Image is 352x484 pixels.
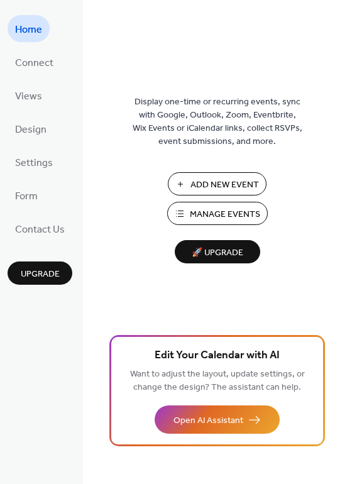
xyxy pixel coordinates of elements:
[130,366,305,396] span: Want to adjust the layout, update settings, or change the design? The assistant can help.
[190,179,259,192] span: Add New Event
[15,120,47,140] span: Design
[21,268,60,281] span: Upgrade
[190,208,260,221] span: Manage Events
[133,96,302,148] span: Display one-time or recurring events, sync with Google, Outlook, Zoom, Eventbrite, Wix Events or ...
[8,182,45,209] a: Form
[8,148,60,175] a: Settings
[8,115,54,142] a: Design
[15,87,42,106] span: Views
[15,153,53,173] span: Settings
[8,261,72,285] button: Upgrade
[15,220,65,239] span: Contact Us
[168,172,267,195] button: Add New Event
[15,187,38,206] span: Form
[173,414,243,427] span: Open AI Assistant
[8,215,72,242] a: Contact Us
[175,240,260,263] button: 🚀 Upgrade
[15,53,53,73] span: Connect
[8,82,50,109] a: Views
[8,48,61,75] a: Connect
[167,202,268,225] button: Manage Events
[155,405,280,434] button: Open AI Assistant
[182,245,253,261] span: 🚀 Upgrade
[8,15,50,42] a: Home
[155,347,280,365] span: Edit Your Calendar with AI
[15,20,42,40] span: Home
